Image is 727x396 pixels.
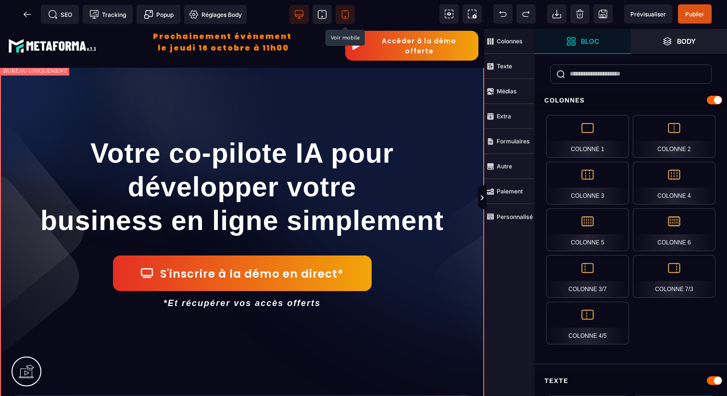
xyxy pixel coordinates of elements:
div: Colonne 4/5 [546,302,629,345]
strong: Médias [497,88,517,95]
span: Paiement [484,179,535,204]
div: Colonne 3/7 [546,255,629,298]
i: *Et récupérer vos accès offerts [163,269,321,279]
strong: Personnalisé [497,213,533,220]
div: Colonnes [535,91,727,109]
div: Colonne 2 [633,115,715,158]
button: Accéder à la démo offerte [345,2,478,32]
div: Colonne 3 [546,162,629,204]
span: Texte [484,54,535,79]
strong: Body [677,38,696,45]
img: 8fa9e2e868b1947d56ac74b6bb2c0e33_logo-meta-v1-2.fcd3b35b.svg [8,7,100,26]
span: Médias [484,79,535,104]
span: Importer [547,4,566,24]
span: Voir les composants [439,4,459,24]
span: Enregistrer [593,4,613,24]
span: Popup [144,10,174,19]
span: Colonnes [484,29,535,54]
span: Réglages Body [189,10,242,19]
span: Capture d'écran [463,4,482,24]
strong: Bloc [581,38,599,45]
span: Rétablir [516,4,536,24]
div: Colonne 6 [633,208,715,251]
button: S'inscrire à la démo en direct* [113,227,372,262]
strong: Autre [497,163,512,170]
span: Prévisualiser [630,11,666,18]
div: Colonne 5 [546,208,629,251]
span: SEO [48,10,72,19]
span: Retour [18,5,37,24]
div: Texte [535,372,727,390]
span: Personnalisé [484,204,535,229]
strong: Texte [497,63,512,70]
span: Tracking [89,10,126,19]
img: cedcaeaed21095557c16483233e6a24a_Capture_d%E2%80%99e%CC%81cran_2025-10-10_a%CC%80_12.46.04.png [14,366,470,394]
span: Métadata SEO [41,5,79,24]
strong: Formulaires [497,138,530,145]
h2: Prochainement évènement le jeudi 16 octobre à 11h00 [102,2,345,32]
span: Publier [685,11,704,18]
span: Créer une alerte modale [137,5,180,24]
strong: Paiement [497,188,523,195]
h1: Votre co-pilote IA pour développer votre business en ligne simplement [14,102,470,213]
span: Formulaires [484,129,535,154]
span: Défaire [493,4,513,24]
div: Colonne 1 [546,115,629,158]
span: Afficher les vues [535,184,544,213]
span: Ouvrir les calques [631,29,727,54]
span: Enregistrer le contenu [678,4,712,24]
span: Voir tablette [313,5,332,24]
strong: Extra [497,113,511,120]
strong: Colonnes [497,38,523,45]
span: Favicon [184,5,247,24]
span: Extra [484,104,535,129]
span: Voir mobile [336,5,355,24]
div: Colonne 4 [633,162,715,204]
span: Aperçu [624,4,672,24]
div: Colonne 7/3 [633,255,715,298]
span: Voir bureau [289,5,309,24]
span: Nettoyage [570,4,589,24]
span: Autre [484,154,535,179]
span: Code de suivi [83,5,133,24]
span: Ouvrir les blocs [535,29,631,54]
